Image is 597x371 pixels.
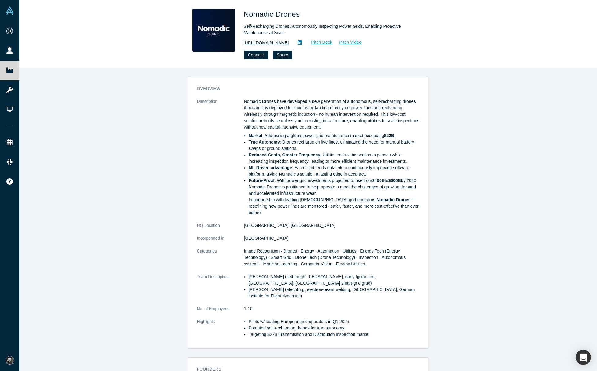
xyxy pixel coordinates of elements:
[244,98,420,130] p: Nomadic Drones have developed a new generation of autonomous, self-recharging drones that can sta...
[249,152,420,165] li: : Utilities reduce inspection expenses while increasing inspection frequency, leading to more eff...
[244,222,420,229] dd: [GEOGRAPHIC_DATA], [GEOGRAPHIC_DATA]
[372,178,385,183] strong: $400B
[249,152,320,157] strong: Reduced Costs, Greater Frequency
[6,6,14,15] img: Alchemist Vault Logo
[249,274,420,286] li: [PERSON_NAME] (self-taught [PERSON_NAME], early Ignite hire, [GEOGRAPHIC_DATA], [GEOGRAPHIC_DATA]...
[197,248,244,274] dt: Categories
[244,249,406,266] span: Image Recognition · Drones · Energy · Automation · Utilities · Energy Tech (Energy Technology) · ...
[273,51,292,59] button: Share
[249,133,262,138] strong: Market
[244,51,268,59] button: Connect
[249,331,420,338] li: Targeting $22B Transmission and Distribution inspection market
[197,318,244,344] dt: Highlights
[244,40,289,46] a: [URL][DOMAIN_NAME]
[249,133,420,139] li: : Addressing a global power grid maintenance market exceeding .
[249,165,420,177] li: : Each flight feeds data into a continuously improving software platform, giving Nomadic’s soluti...
[197,222,244,235] dt: HQ Location
[249,165,292,170] strong: ML-Driven advantage
[376,197,410,202] strong: Nomadic Drones
[244,23,415,36] div: Self-Recharging Drones Autonomously Inspecting Power Grids, Enabling Proactive Maintenance at Scale
[249,177,420,216] li: : With power grid investments projected to rise from to by 2030, Nomadic Drones is positioned to ...
[197,274,244,306] dt: Team Description
[384,133,394,138] strong: $22B
[197,85,411,92] h3: overview
[197,306,244,318] dt: No. of Employees
[244,10,302,18] span: Nomadic Drones
[304,39,332,46] a: Pitch Deck
[249,286,420,299] li: [PERSON_NAME] (MechEng, electron-beam welding, [GEOGRAPHIC_DATA], German institute for Flight dyn...
[249,318,420,325] li: Pilots w/ leading European grid operators in Q1 2025
[244,235,420,242] dd: [GEOGRAPHIC_DATA]
[388,178,401,183] strong: $600B
[197,98,244,222] dt: Description
[197,235,244,248] dt: Incorporated in
[192,9,235,52] img: Nomadic Drones's Logo
[332,39,362,46] a: Pitch Video
[249,140,280,144] strong: True Autonomy
[249,178,275,183] strong: Future-Proof
[249,139,420,152] li: : Drones recharge on live lines, eliminating the need for manual battery swaps or ground stations.
[249,325,420,331] li: Patented self-recharging drones for true autonomy
[6,356,14,365] img: Stelios Sotiriadis's Account
[244,306,420,312] dd: 1-10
